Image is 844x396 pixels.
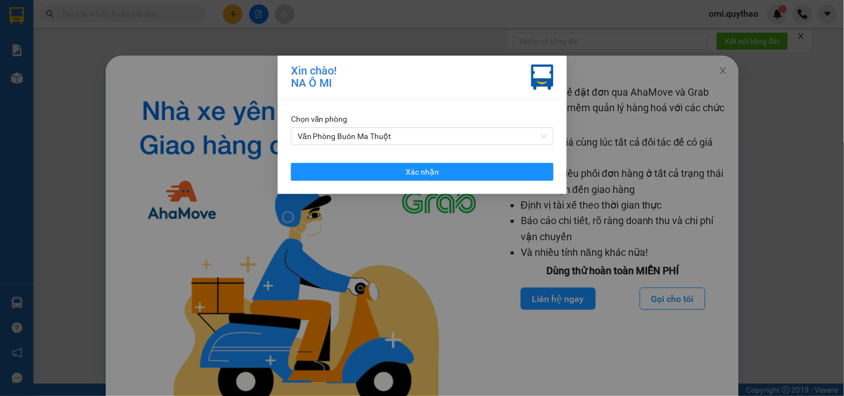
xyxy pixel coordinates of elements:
[291,65,337,90] div: Xin chào! NA Ô MI
[531,65,554,90] img: vxr-icon
[291,113,554,125] div: Chọn văn phòng
[291,163,554,181] button: Xác nhận
[406,166,439,178] span: Xác nhận
[298,128,547,145] span: Văn Phòng Buôn Ma Thuột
